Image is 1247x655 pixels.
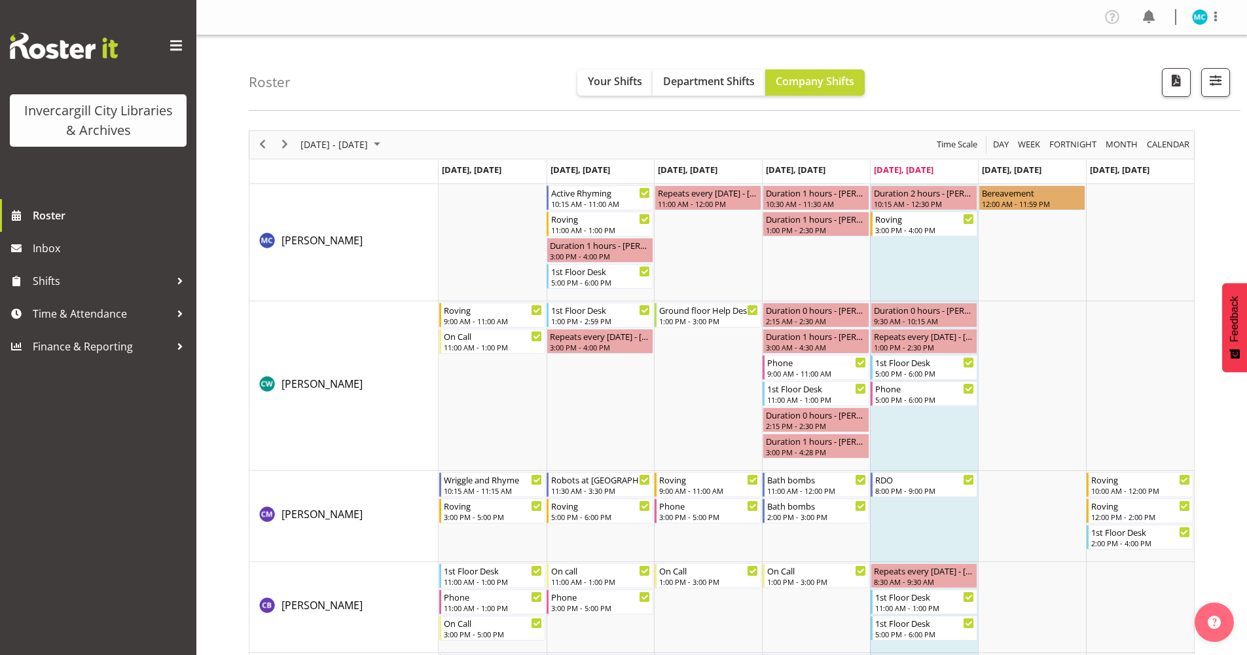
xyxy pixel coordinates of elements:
div: Catherine Wilson"s event - Duration 0 hours - Catherine Wilson Begin From Friday, October 3, 2025... [871,303,977,327]
button: Timeline Month [1104,136,1140,153]
button: October 2025 [298,136,386,153]
button: Next [276,136,294,153]
div: Chris Broad"s event - Phone Begin From Monday, September 29, 2025 at 11:00:00 AM GMT+13:00 Ends A... [439,589,546,614]
div: Aurora Catu"s event - Active Rhyming Begin From Tuesday, September 30, 2025 at 10:15:00 AM GMT+13... [547,185,653,210]
div: 1st Floor Desk [767,382,866,395]
div: 1:00 PM - 3:00 PM [767,576,866,587]
div: 1st Floor Desk [1091,525,1190,538]
span: [DATE], [DATE] [658,164,717,176]
div: Robots at [GEOGRAPHIC_DATA] [551,473,650,486]
div: Aurora Catu"s event - Duration 1 hours - Aurora Catu Begin From Tuesday, September 30, 2025 at 3:... [547,238,653,263]
a: [PERSON_NAME] [281,506,363,522]
div: Chris Broad"s event - On Call Begin From Monday, September 29, 2025 at 3:00:00 PM GMT+13:00 Ends ... [439,616,546,641]
div: Aurora Catu"s event - Bereavement Begin From Saturday, October 4, 2025 at 12:00:00 AM GMT+13:00 E... [979,185,1085,210]
div: Chamique Mamolo"s event - Roving Begin From Wednesday, October 1, 2025 at 9:00:00 AM GMT+13:00 En... [655,472,761,497]
div: Duration 2 hours - [PERSON_NAME] [874,186,974,199]
div: Chamique Mamolo"s event - Robots at St Patricks Begin From Tuesday, September 30, 2025 at 11:30:0... [547,472,653,497]
div: Aurora Catu"s event - Roving Begin From Friday, October 3, 2025 at 3:00:00 PM GMT+13:00 Ends At F... [871,212,977,236]
div: Chamique Mamolo"s event - Roving Begin From Tuesday, September 30, 2025 at 5:00:00 PM GMT+13:00 E... [547,498,653,523]
div: 9:00 AM - 11:00 AM [444,316,543,326]
div: 3:00 AM - 4:30 AM [766,342,866,352]
div: Catherine Wilson"s event - Phone Begin From Thursday, October 2, 2025 at 9:00:00 AM GMT+13:00 End... [763,355,869,380]
span: Month [1104,136,1139,153]
div: 5:00 PM - 6:00 PM [551,512,650,522]
button: Feedback - Show survey [1222,283,1247,372]
div: Duration 1 hours - [PERSON_NAME] [766,186,866,199]
div: previous period [251,131,274,159]
div: 5:00 PM - 6:00 PM [551,277,650,288]
div: 1st Floor Desk [551,265,650,278]
a: [PERSON_NAME] [281,376,363,392]
div: Chris Broad"s event - 1st Floor Desk Begin From Monday, September 29, 2025 at 11:00:00 AM GMT+13:... [439,563,546,588]
div: 5:00 PM - 6:00 PM [875,368,974,379]
div: Catherine Wilson"s event - Repeats every friday - Catherine Wilson Begin From Friday, October 3, ... [871,329,977,354]
div: 12:00 PM - 2:00 PM [1091,512,1190,522]
div: Roving [875,212,974,225]
div: Duration 1 hours - [PERSON_NAME] [766,329,866,343]
div: 1:00 PM - 2:30 PM [874,342,974,352]
span: [DATE] - [DATE] [299,136,369,153]
div: 1st Floor Desk [875,590,974,603]
div: Catherine Wilson"s event - On Call Begin From Monday, September 29, 2025 at 11:00:00 AM GMT+13:00... [439,329,546,354]
div: 1:00 PM - 3:00 PM [659,576,758,587]
div: Bath bombs [767,499,866,512]
div: RDO [875,473,974,486]
span: [PERSON_NAME] [281,507,363,521]
a: [PERSON_NAME] [281,233,363,248]
button: Time Scale [935,136,980,153]
div: 10:15 AM - 11:00 AM [551,198,650,209]
div: 3:00 PM - 4:00 PM [550,251,650,261]
div: 11:30 AM - 3:30 PM [551,485,650,496]
div: Chris Broad"s event - Phone Begin From Tuesday, September 30, 2025 at 3:00:00 PM GMT+13:00 Ends A... [547,589,653,614]
span: Your Shifts [588,74,642,88]
div: Catherine Wilson"s event - Duration 0 hours - Catherine Wilson Begin From Thursday, October 2, 20... [763,303,869,327]
div: Chris Broad"s event - 1st Floor Desk Begin From Friday, October 3, 2025 at 11:00:00 AM GMT+13:00 ... [871,589,977,614]
span: [PERSON_NAME] [281,598,363,612]
div: Catherine Wilson"s event - Ground floor Help Desk Begin From Wednesday, October 1, 2025 at 1:00:0... [655,303,761,327]
button: Timeline Day [991,136,1011,153]
div: Roving [1091,499,1190,512]
div: Roving [444,303,543,316]
div: 1:00 PM - 2:59 PM [551,316,650,326]
div: Chris Broad"s event - On Call Begin From Wednesday, October 1, 2025 at 1:00:00 PM GMT+13:00 Ends ... [655,563,761,588]
img: michelle-cunningham11683.jpg [1192,9,1208,25]
div: Duration 1 hours - [PERSON_NAME] [550,238,650,252]
div: Catherine Wilson"s event - 1st Floor Desk Begin From Tuesday, September 30, 2025 at 1:00:00 PM GM... [547,303,653,327]
div: Roving [659,473,758,486]
span: Inbox [33,238,190,258]
div: Roving [1091,473,1190,486]
div: Duration 1 hours - [PERSON_NAME] [766,212,866,225]
img: help-xxl-2.png [1208,616,1221,629]
div: Active Rhyming [551,186,650,199]
div: 9:00 AM - 11:00 AM [767,368,866,379]
div: Chris Broad"s event - On call Begin From Tuesday, September 30, 2025 at 11:00:00 AM GMT+13:00 End... [547,563,653,588]
button: Department Shifts [653,69,765,96]
div: Chamique Mamolo"s event - Roving Begin From Monday, September 29, 2025 at 3:00:00 PM GMT+13:00 En... [439,498,546,523]
div: 11:00 AM - 1:00 PM [444,342,543,352]
button: Timeline Week [1016,136,1043,153]
td: Aurora Catu resource [249,184,439,301]
div: Roving [551,499,650,512]
div: Chris Broad"s event - Repeats every friday - Chris Broad Begin From Friday, October 3, 2025 at 8:... [871,563,977,588]
div: Aurora Catu"s event - Duration 2 hours - Aurora Catu Begin From Friday, October 3, 2025 at 10:15:... [871,185,977,210]
div: 11:00 AM - 1:00 PM [767,394,866,405]
div: 8:30 AM - 9:30 AM [874,576,974,587]
div: Catherine Wilson"s event - 1st Floor Desk Begin From Friday, October 3, 2025 at 5:00:00 PM GMT+13... [871,355,977,380]
div: Repeats every [DATE] - [PERSON_NAME] [874,564,974,577]
div: 11:00 AM - 1:00 PM [444,576,543,587]
div: 3:00 PM - 4:00 PM [875,225,974,235]
div: 3:00 PM - 4:00 PM [550,342,650,352]
div: 2:00 PM - 3:00 PM [767,512,866,522]
div: 11:00 AM - 1:00 PM [551,225,650,235]
div: Phone [875,382,974,395]
div: Phone [551,590,650,603]
div: On call [551,564,650,577]
div: Catherine Wilson"s event - Duration 0 hours - Catherine Wilson Begin From Thursday, October 2, 20... [763,407,869,432]
span: Finance & Reporting [33,337,170,356]
button: Company Shifts [765,69,865,96]
div: 11:00 AM - 1:00 PM [875,603,974,613]
div: 8:00 PM - 9:00 PM [875,485,974,496]
div: 10:15 AM - 12:30 PM [874,198,974,209]
span: Time & Attendance [33,304,170,324]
